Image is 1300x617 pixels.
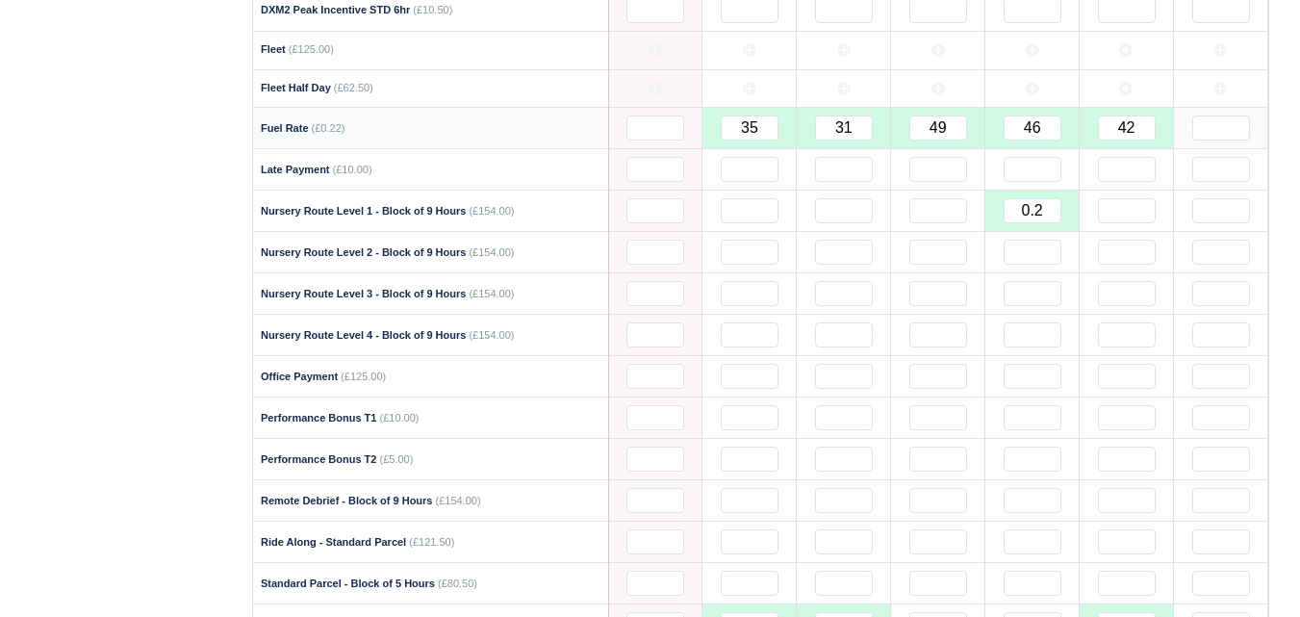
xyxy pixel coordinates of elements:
[261,495,432,506] strong: Remote Debrief - Block of 9 Hours
[469,205,514,217] span: (£154.00)
[608,439,702,480] td: 2025-08-31 Not Editable
[261,43,286,55] strong: Fleet
[261,453,376,465] strong: Performance Bonus T2
[608,356,702,398] td: 2025-08-31 Not Editable
[261,246,466,258] strong: Nursery Route Level 2 - Block of 9 Hours
[261,205,466,217] strong: Nursery Route Level 1 - Block of 9 Hours
[379,453,413,465] span: (£5.00)
[608,273,702,315] td: 2025-08-31 Not Editable
[261,371,338,382] strong: Office Payment
[261,412,376,424] strong: Performance Bonus T1
[261,536,406,548] strong: Ride Along - Standard Parcel
[608,69,702,108] td: 2025-08-31 Not Editable
[333,164,372,175] span: (£10.00)
[413,4,452,15] span: (£10.50)
[261,288,466,299] strong: Nursery Route Level 3 - Block of 9 Hours
[1204,525,1300,617] iframe: Chat Widget
[341,371,386,382] span: (£125.00)
[438,578,477,589] span: (£80.50)
[608,108,702,149] td: 2025-08-31 Not Editable
[334,82,373,93] span: (£62.50)
[608,398,702,439] td: 2025-08-31 Not Editable
[409,536,454,548] span: (£121.50)
[608,480,702,522] td: 2025-08-31 Not Editable
[289,43,334,55] span: (£125.00)
[608,191,702,232] td: 2025-08-31 Not Editable
[261,578,435,589] strong: Standard Parcel - Block of 5 Hours
[379,412,419,424] span: (£10.00)
[608,563,702,604] td: 2025-08-31 Not Editable
[608,522,702,563] td: 2025-08-31 Not Editable
[261,122,309,134] strong: Fuel Rate
[469,288,514,299] span: (£154.00)
[608,31,702,69] td: 2025-08-31 Not Editable
[436,495,481,506] span: (£154.00)
[469,329,514,341] span: (£154.00)
[261,164,330,175] strong: Late Payment
[608,149,702,191] td: 2025-08-31 Not Editable
[608,315,702,356] td: 2025-08-31 Not Editable
[608,232,702,273] td: 2025-08-31 Not Editable
[469,246,514,258] span: (£154.00)
[261,4,410,15] strong: DXM2 Peak Incentive STD 6hr
[312,122,345,134] span: (£0.22)
[261,82,331,93] strong: Fleet Half Day
[261,329,466,341] strong: Nursery Route Level 4 - Block of 9 Hours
